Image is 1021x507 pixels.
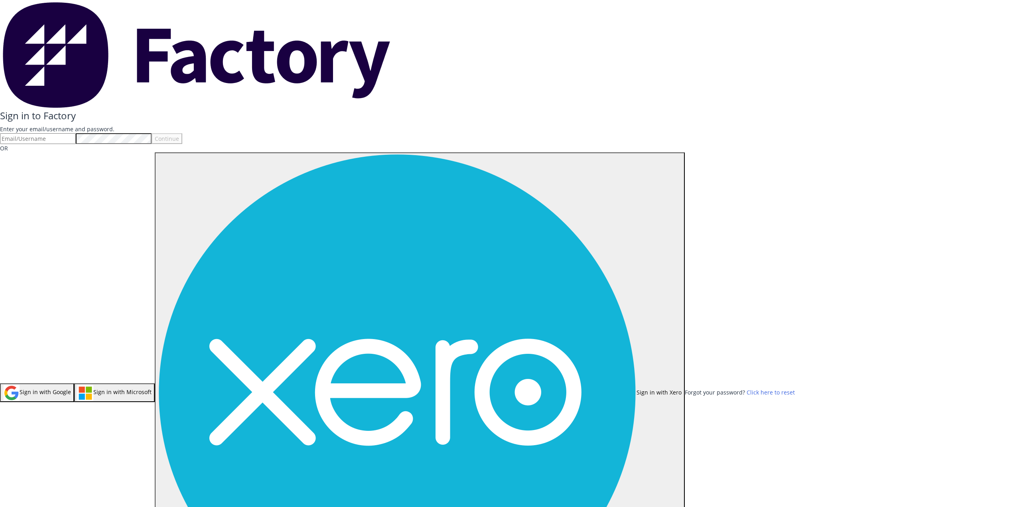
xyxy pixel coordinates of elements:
[77,385,93,401] img: Microsoft Sign in
[93,389,152,396] span: Sign in with Microsoft
[152,133,182,144] button: Continue
[685,389,795,396] span: Forgot your password?
[74,383,155,402] button: Microsoft Sign inSign in with Microsoft
[20,389,71,396] span: Sign in with Google
[3,385,20,401] img: Google Sign in
[747,389,795,396] a: Click here to reset
[637,389,682,396] span: Sign in with Xero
